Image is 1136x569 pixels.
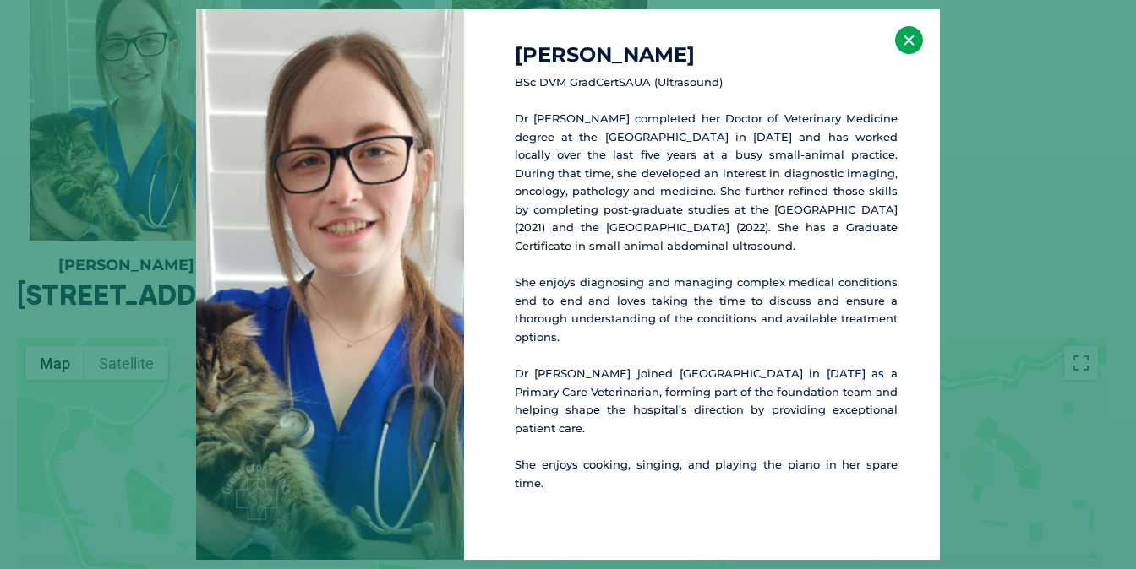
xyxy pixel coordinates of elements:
h4: [PERSON_NAME] [515,45,898,65]
p: She enjoys cooking, singing, and playing the piano in her spare time. [515,456,898,492]
p: BSc DVM GradCertSAUA (Ultrasound) [515,73,898,92]
p: Dr [PERSON_NAME] completed her Doctor of Veterinary Medicine degree at the [GEOGRAPHIC_DATA] in [... [515,110,898,256]
p: Dr [PERSON_NAME] joined [GEOGRAPHIC_DATA] in [DATE] as a Primary Care Veterinarian, forming part ... [515,365,898,437]
p: She enjoys diagnosing and managing complex medical conditions end to end and loves taking the tim... [515,274,898,346]
button: × [895,26,923,54]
